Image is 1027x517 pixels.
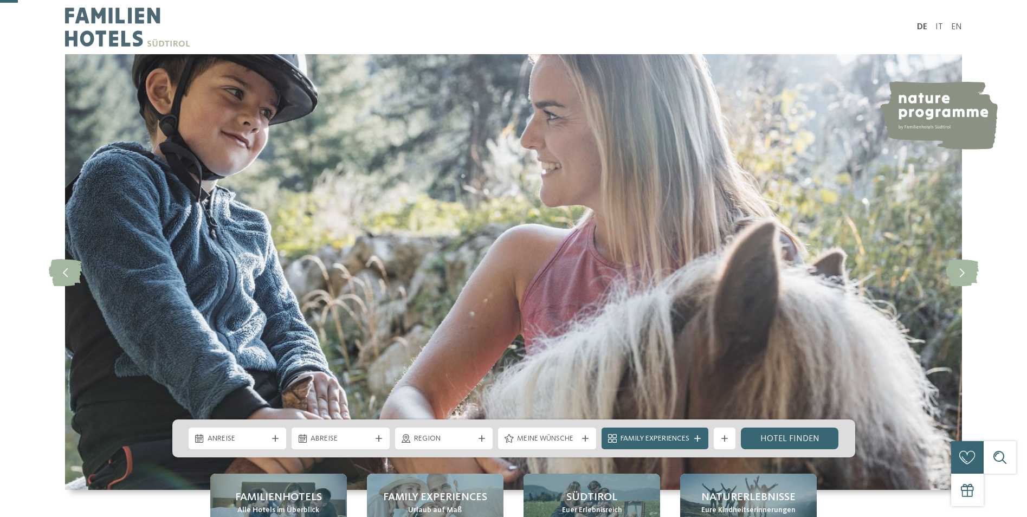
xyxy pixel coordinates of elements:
span: Familienhotels [235,490,322,505]
span: Abreise [311,434,371,444]
span: Südtirol [566,490,617,505]
span: Alle Hotels im Überblick [237,505,319,516]
span: Euer Erlebnisreich [562,505,622,516]
a: DE [917,23,927,31]
a: Hotel finden [741,428,839,449]
span: Family Experiences [621,434,689,444]
span: Naturerlebnisse [701,490,796,505]
img: Familienhotels Südtirol: The happy family places [65,54,962,490]
img: nature programme by Familienhotels Südtirol [879,81,998,150]
span: Family Experiences [383,490,487,505]
span: Anreise [208,434,268,444]
span: Eure Kindheitserinnerungen [701,505,796,516]
span: Region [414,434,474,444]
a: EN [951,23,962,31]
span: Urlaub auf Maß [408,505,462,516]
a: IT [935,23,943,31]
span: Meine Wünsche [517,434,577,444]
